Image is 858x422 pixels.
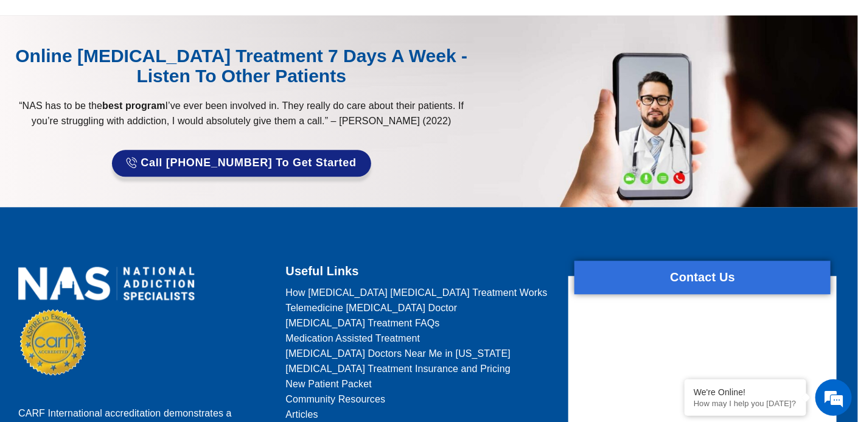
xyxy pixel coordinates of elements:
div: Chat with us now [82,64,223,80]
img: national addiction specialists online suboxone doctors clinic for opioid addiction treatment [18,267,195,300]
span: Community Resources [286,392,386,407]
a: [MEDICAL_DATA] Treatment FAQs [286,315,554,331]
h2: Useful Links [286,261,554,282]
span: We're online! [71,131,168,254]
span: Medication Assisted Treatment [286,331,420,346]
a: Telemedicine [MEDICAL_DATA] Doctor [286,300,554,315]
textarea: Type your message and hit 'Enter' [6,287,232,330]
a: Community Resources [286,392,554,407]
span: [MEDICAL_DATA] Doctors Near Me in [US_STATE] [286,346,511,361]
span: New Patient Packet [286,376,372,392]
img: CARF Seal [20,309,86,375]
a: Articles [286,407,554,422]
a: How [MEDICAL_DATA] [MEDICAL_DATA] Treatment Works [286,285,554,300]
span: How [MEDICAL_DATA] [MEDICAL_DATA] Treatment Works [286,285,548,300]
a: [MEDICAL_DATA] Doctors Near Me in [US_STATE] [286,346,554,361]
span: Telemedicine [MEDICAL_DATA] Doctor [286,300,458,315]
div: We're Online! [694,387,797,397]
span: [MEDICAL_DATA] Treatment Insurance and Pricing [286,361,511,376]
p: How may I help you today? [694,399,797,408]
span: Call [PHONE_NUMBER] to Get Started [141,157,357,169]
span: [MEDICAL_DATA] Treatment FAQs [286,315,440,331]
a: [MEDICAL_DATA] Treatment Insurance and Pricing [286,361,554,376]
a: New Patient Packet [286,376,554,392]
h2: Contact Us [574,267,831,288]
div: Navigation go back [13,63,32,81]
div: Minimize live chat window [200,6,229,35]
div: Online [MEDICAL_DATA] Treatment 7 Days A Week - Listen to Other Patients [12,46,471,86]
span: Articles [286,407,318,422]
strong: best program [102,100,165,111]
p: “NAS has to be the I’ve ever been involved in. They really do care about their patients. If you’r... [12,98,471,128]
a: Medication Assisted Treatment [286,331,554,346]
a: Call [PHONE_NUMBER] to Get Started [112,150,371,177]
